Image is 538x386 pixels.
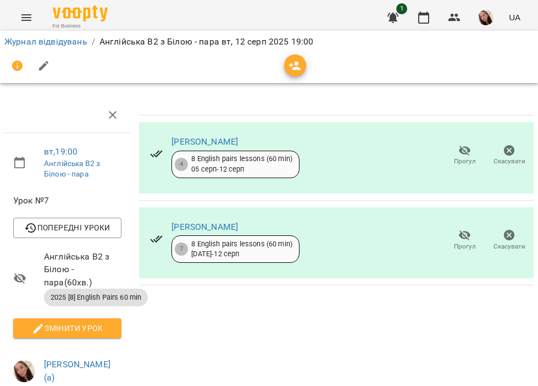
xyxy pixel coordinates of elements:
span: Англійська В2 з Білою - пара ( 60 хв. ) [44,250,121,289]
button: Прогул [442,140,487,171]
div: 7 [175,242,188,256]
button: Скасувати [487,225,531,256]
nav: breadcrumb [4,35,534,48]
span: Урок №7 [13,194,121,207]
a: вт , 19:00 [44,146,77,157]
span: Прогул [454,242,476,251]
span: Скасувати [493,157,525,166]
button: Прогул [442,225,487,256]
span: Змінити урок [22,322,113,335]
a: Англійська В2 з Білою - пара [44,159,100,179]
a: [PERSON_NAME] [171,222,238,232]
span: Прогул [454,157,476,166]
img: 8e00ca0478d43912be51e9823101c125.jpg [13,360,35,382]
a: [PERSON_NAME] [171,136,238,147]
img: 8e00ca0478d43912be51e9823101c125.jpg [478,10,493,25]
span: Скасувати [493,242,525,251]
div: 8 English pairs lessons (60 min) 05 серп - 12 серп [191,154,292,174]
span: UA [509,12,520,23]
button: Menu [13,4,40,31]
a: [PERSON_NAME] (а) [44,359,110,383]
button: UA [504,7,525,27]
li: / [92,35,95,48]
span: 2025 [8] English Pairs 60 min [44,293,148,302]
div: 8 English pairs lessons (60 min) [DATE] - 12 серп [191,239,292,260]
button: Скасувати [487,140,531,171]
img: Voopty Logo [53,5,108,21]
a: Журнал відвідувань [4,36,87,47]
span: For Business [53,23,108,30]
span: Попередні уроки [22,221,113,234]
div: 4 [175,158,188,171]
span: 1 [396,3,407,14]
button: Змінити урок [13,318,121,338]
p: Англійська В2 з Білою - пара вт, 12 серп 2025 19:00 [99,35,314,48]
button: Попередні уроки [13,218,121,238]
